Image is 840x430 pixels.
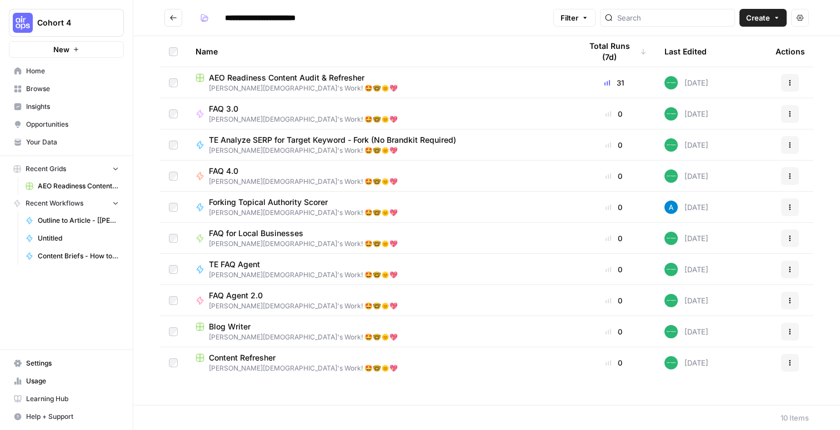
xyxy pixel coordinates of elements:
div: [DATE] [664,232,708,245]
span: Opportunities [26,119,119,129]
div: [DATE] [664,263,708,276]
span: Your Data [26,137,119,147]
div: 0 [581,264,647,275]
span: [PERSON_NAME][DEMOGRAPHIC_DATA]'s Work! 🤩🤓🌞💖 [209,301,398,311]
input: Search [617,12,730,23]
span: FAQ for Local Businesses [209,228,389,239]
div: [DATE] [664,138,708,152]
a: Home [9,62,124,80]
img: wwg0kvabo36enf59sssm51gfoc5r [664,107,678,121]
span: Recent Grids [26,164,66,174]
div: [DATE] [664,76,708,89]
span: Recent Workflows [26,198,83,208]
a: FAQ 3.0[PERSON_NAME][DEMOGRAPHIC_DATA]'s Work! 🤩🤓🌞💖 [196,103,563,124]
span: Untitled [38,233,119,243]
span: Create [746,12,770,23]
a: Content Refresher[PERSON_NAME][DEMOGRAPHIC_DATA]'s Work! 🤩🤓🌞💖 [196,352,563,373]
span: AEO Readiness Content Audit & Refresher [209,72,364,83]
span: Home [26,66,119,76]
a: TE FAQ Agent[PERSON_NAME][DEMOGRAPHIC_DATA]'s Work! 🤩🤓🌞💖 [196,259,563,280]
a: FAQ for Local Businesses[PERSON_NAME][DEMOGRAPHIC_DATA]'s Work! 🤩🤓🌞💖 [196,228,563,249]
a: Your Data [9,133,124,151]
span: Blog Writer [209,321,251,332]
span: Browse [26,84,119,94]
a: Settings [9,354,124,372]
span: Insights [26,102,119,112]
span: Help + Support [26,412,119,422]
span: [PERSON_NAME][DEMOGRAPHIC_DATA]'s Work! 🤩🤓🌞💖 [209,239,398,249]
span: TE Analyze SERP for Target Keyword - Fork (No Brandkit Required) [209,134,456,146]
img: Cohort 4 Logo [13,13,33,33]
a: AEO Readiness Content Audit & Refresher[PERSON_NAME][DEMOGRAPHIC_DATA]'s Work! 🤩🤓🌞💖 [196,72,563,93]
button: Go back [164,9,182,27]
div: 10 Items [781,412,809,423]
span: Content Briefs - How to Teach a Child to read [38,251,119,261]
button: Recent Workflows [9,195,124,212]
span: AEO Readiness Content Audit & Refresher [38,181,119,191]
div: 31 [581,77,647,88]
span: Learning Hub [26,394,119,404]
a: FAQ 4.0[PERSON_NAME][DEMOGRAPHIC_DATA]'s Work! 🤩🤓🌞💖 [196,166,563,187]
span: New [53,44,69,55]
button: Create [739,9,787,27]
a: Untitled [21,229,124,247]
a: Browse [9,80,124,98]
a: Learning Hub [9,390,124,408]
span: [PERSON_NAME][DEMOGRAPHIC_DATA]'s Work! 🤩🤓🌞💖 [196,83,563,93]
span: [PERSON_NAME][DEMOGRAPHIC_DATA]'s Work! 🤩🤓🌞💖 [196,332,563,342]
div: 0 [581,139,647,151]
button: New [9,41,124,58]
a: Blog Writer[PERSON_NAME][DEMOGRAPHIC_DATA]'s Work! 🤩🤓🌞💖 [196,321,563,342]
div: [DATE] [664,107,708,121]
div: Total Runs (7d) [581,36,647,67]
a: FAQ Agent 2.0[PERSON_NAME][DEMOGRAPHIC_DATA]'s Work! 🤩🤓🌞💖 [196,290,563,311]
div: 0 [581,202,647,213]
span: [PERSON_NAME][DEMOGRAPHIC_DATA]'s Work! 🤩🤓🌞💖 [209,270,398,280]
img: wwg0kvabo36enf59sssm51gfoc5r [664,325,678,338]
button: Workspace: Cohort 4 [9,9,124,37]
img: wwg0kvabo36enf59sssm51gfoc5r [664,294,678,307]
span: [PERSON_NAME][DEMOGRAPHIC_DATA]'s Work! 🤩🤓🌞💖 [196,363,563,373]
img: wwg0kvabo36enf59sssm51gfoc5r [664,169,678,183]
div: [DATE] [664,201,708,214]
img: wwg0kvabo36enf59sssm51gfoc5r [664,263,678,276]
span: Cohort 4 [37,17,104,28]
div: Actions [776,36,805,67]
div: [DATE] [664,294,708,307]
a: Usage [9,372,124,390]
a: Forking Topical Authority Scorer[PERSON_NAME][DEMOGRAPHIC_DATA]'s Work! 🤩🤓🌞💖 [196,197,563,218]
img: wwg0kvabo36enf59sssm51gfoc5r [664,232,678,245]
img: wwg0kvabo36enf59sssm51gfoc5r [664,76,678,89]
span: Settings [26,358,119,368]
img: wwg0kvabo36enf59sssm51gfoc5r [664,138,678,152]
span: [PERSON_NAME][DEMOGRAPHIC_DATA]'s Work! 🤩🤓🌞💖 [209,177,398,187]
div: [DATE] [664,325,708,338]
img: wwg0kvabo36enf59sssm51gfoc5r [664,356,678,369]
span: [PERSON_NAME][DEMOGRAPHIC_DATA]'s Work! 🤩🤓🌞💖 [209,114,398,124]
div: [DATE] [664,356,708,369]
a: Content Briefs - How to Teach a Child to read [21,247,124,265]
div: 0 [581,171,647,182]
a: AEO Readiness Content Audit & Refresher [21,177,124,195]
span: Forking Topical Authority Scorer [209,197,389,208]
div: 0 [581,108,647,119]
a: Outline to Article - [[PERSON_NAME]'s Version] [21,212,124,229]
div: [DATE] [664,169,708,183]
span: Outline to Article - [[PERSON_NAME]'s Version] [38,216,119,226]
a: Opportunities [9,116,124,133]
button: Recent Grids [9,161,124,177]
div: 0 [581,233,647,244]
div: 0 [581,357,647,368]
div: Last Edited [664,36,707,67]
span: FAQ Agent 2.0 [209,290,389,301]
img: o3cqybgnmipr355j8nz4zpq1mc6x [664,201,678,214]
a: TE Analyze SERP for Target Keyword - Fork (No Brandkit Required)[PERSON_NAME][DEMOGRAPHIC_DATA]'s... [196,134,563,156]
div: 0 [581,326,647,337]
span: Usage [26,376,119,386]
button: Help + Support [9,408,124,426]
button: Filter [553,9,596,27]
span: Content Refresher [209,352,276,363]
span: FAQ 4.0 [209,166,389,177]
span: FAQ 3.0 [209,103,389,114]
a: Insights [9,98,124,116]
